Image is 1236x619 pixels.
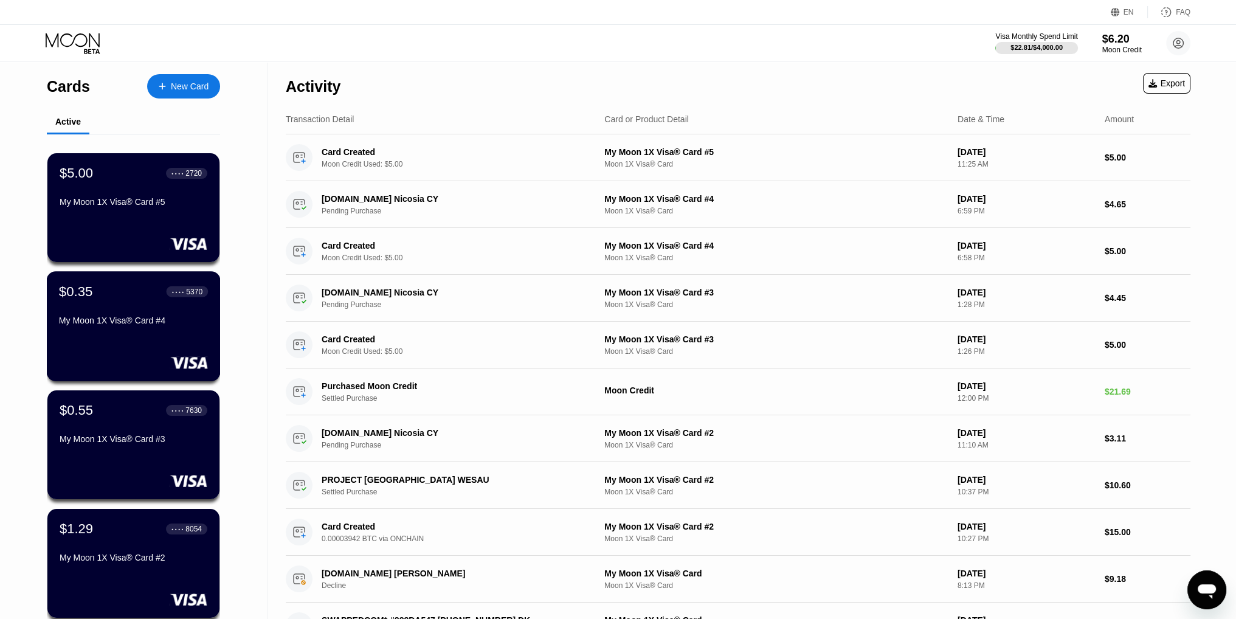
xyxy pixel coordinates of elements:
div: $5.00 [60,165,93,181]
div: Card CreatedMoon Credit Used: $5.00My Moon 1X Visa® Card #5Moon 1X Visa® Card[DATE]11:25 AM$5.00 [286,134,1190,181]
div: [DOMAIN_NAME] Nicosia CYPending PurchaseMy Moon 1X Visa® Card #2Moon 1X Visa® Card[DATE]11:10 AM$... [286,415,1190,462]
div: $0.55● ● ● ●7630My Moon 1X Visa® Card #3 [47,390,219,499]
div: $6.20Moon Credit [1102,33,1142,54]
div: EN [1124,8,1134,16]
div: 10:27 PM [958,534,1095,543]
div: $3.11 [1105,434,1190,443]
div: PROJECT [GEOGRAPHIC_DATA] WESAU [322,475,580,485]
div: Date & Time [958,114,1004,124]
div: Activity [286,78,340,95]
div: My Moon 1X Visa® Card #3 [60,434,207,444]
div: Export [1143,73,1190,94]
div: FAQ [1148,6,1190,18]
div: [DATE] [958,381,1095,391]
div: My Moon 1X Visa® Card #2 [604,428,948,438]
div: Purchased Moon Credit [322,381,580,391]
div: FAQ [1176,8,1190,16]
iframe: Nút để khởi chạy cửa sổ nhắn tin [1187,570,1226,609]
div: [DOMAIN_NAME] Nicosia CYPending PurchaseMy Moon 1X Visa® Card #3Moon 1X Visa® Card[DATE]1:28 PM$4.45 [286,275,1190,322]
div: Export [1148,78,1185,88]
div: Moon 1X Visa® Card [604,581,948,590]
div: 1:26 PM [958,347,1095,356]
div: Amount [1105,114,1134,124]
div: Moon 1X Visa® Card [604,347,948,356]
div: My Moon 1X Visa® Card #2 [604,475,948,485]
div: Visa Monthly Spend Limit [995,32,1077,41]
div: 12:00 PM [958,394,1095,403]
div: $4.65 [1105,199,1190,209]
div: $6.20 [1102,33,1142,46]
div: Moon 1X Visa® Card [604,254,948,262]
div: $4.45 [1105,293,1190,303]
div: [DATE] [958,241,1095,251]
div: 1:28 PM [958,300,1095,309]
div: $5.00 [1105,246,1190,256]
div: [DATE] [958,194,1095,204]
div: Moon Credit Used: $5.00 [322,347,599,356]
div: 8:13 PM [958,581,1095,590]
div: Cards [47,78,90,95]
div: Moon 1X Visa® Card [604,300,948,309]
div: Moon 1X Visa® Card [604,160,948,168]
div: [DATE] [958,569,1095,578]
div: $5.00 [1105,153,1190,162]
div: Purchased Moon CreditSettled PurchaseMoon Credit[DATE]12:00 PM$21.69 [286,368,1190,415]
div: My Moon 1X Visa® Card #4 [604,194,948,204]
div: Card Created [322,147,580,157]
div: 0.00003942 BTC via ONCHAIN [322,534,599,543]
div: 6:59 PM [958,207,1095,215]
div: Card Created [322,241,580,251]
div: 2720 [185,169,202,178]
div: My Moon 1X Visa® Card #5 [604,147,948,157]
div: $9.18 [1105,574,1190,584]
div: Transaction Detail [286,114,354,124]
div: My Moon 1X Visa® Card #3 [604,288,948,297]
div: New Card [147,74,220,99]
div: ● ● ● ● [171,409,184,412]
div: Settled Purchase [322,394,599,403]
div: My Moon 1X Visa® Card #3 [604,334,948,344]
div: ● ● ● ● [171,171,184,175]
div: [DATE] [958,522,1095,531]
div: $10.60 [1105,480,1190,490]
div: $5.00● ● ● ●2720My Moon 1X Visa® Card #5 [47,153,219,262]
div: My Moon 1X Visa® Card #2 [60,553,207,562]
div: My Moon 1X Visa® Card #5 [60,197,207,207]
div: Card Created0.00003942 BTC via ONCHAINMy Moon 1X Visa® Card #2Moon 1X Visa® Card[DATE]10:27 PM$15.00 [286,509,1190,556]
div: Visa Monthly Spend Limit$22.81/$4,000.00 [995,32,1077,54]
div: 7630 [185,406,202,415]
div: [DATE] [958,147,1095,157]
div: My Moon 1X Visa® Card #2 [604,522,948,531]
div: EN [1111,6,1148,18]
div: Pending Purchase [322,300,599,309]
div: Moon Credit [604,386,948,395]
div: 5370 [186,287,202,296]
div: Card Created [322,522,580,531]
div: $1.29 [60,521,93,537]
div: $22.81 / $4,000.00 [1010,44,1063,51]
div: Pending Purchase [322,441,599,449]
div: Moon Credit Used: $5.00 [322,254,599,262]
div: Card CreatedMoon Credit Used: $5.00My Moon 1X Visa® Card #3Moon 1X Visa® Card[DATE]1:26 PM$5.00 [286,322,1190,368]
div: $0.55 [60,403,93,418]
div: $0.35 [59,283,93,299]
div: Card Created [322,334,580,344]
div: $21.69 [1105,387,1190,396]
div: My Moon 1X Visa® Card #4 [59,316,208,325]
div: [DATE] [958,334,1095,344]
div: Pending Purchase [322,207,599,215]
div: Moon Credit Used: $5.00 [322,160,599,168]
div: Card or Product Detail [604,114,689,124]
div: [DATE] [958,475,1095,485]
div: $0.35● ● ● ●5370My Moon 1X Visa® Card #4 [47,272,219,381]
div: [DOMAIN_NAME] Nicosia CY [322,288,580,297]
div: 6:58 PM [958,254,1095,262]
div: ● ● ● ● [171,527,184,531]
div: Decline [322,581,599,590]
div: Card CreatedMoon Credit Used: $5.00My Moon 1X Visa® Card #4Moon 1X Visa® Card[DATE]6:58 PM$5.00 [286,228,1190,275]
div: Moon 1X Visa® Card [604,207,948,215]
div: $15.00 [1105,527,1190,537]
div: $5.00 [1105,340,1190,350]
div: Active [55,117,81,126]
div: [DATE] [958,428,1095,438]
